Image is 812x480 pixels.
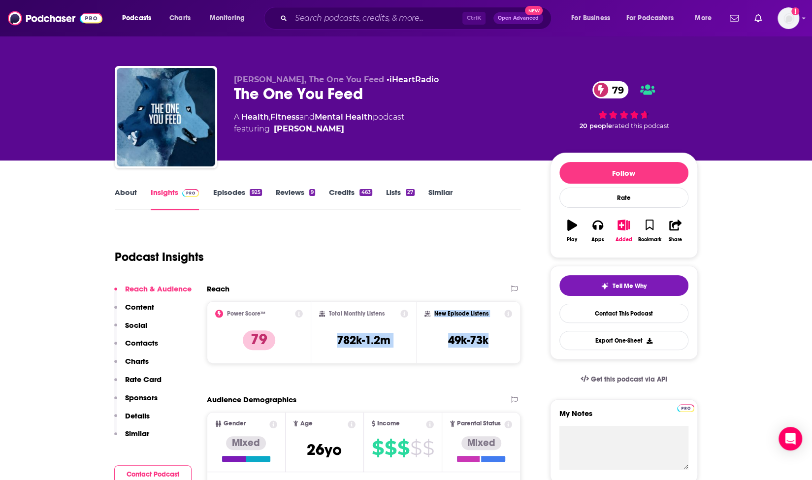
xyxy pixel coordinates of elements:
h2: Total Monthly Listens [329,310,385,317]
button: Export One-Sheet [559,331,688,350]
a: Credits463 [329,188,372,210]
button: Details [114,411,150,429]
p: Contacts [125,338,158,348]
button: Show profile menu [778,7,799,29]
img: Podchaser Pro [677,404,694,412]
button: Charts [114,356,149,375]
span: 79 [602,81,629,98]
span: For Podcasters [626,11,674,25]
svg: Add a profile image [791,7,799,15]
button: open menu [688,10,724,26]
h1: Podcast Insights [115,250,204,264]
img: User Profile [778,7,799,29]
span: Podcasts [122,11,151,25]
span: and [299,112,315,122]
a: Episodes925 [213,188,261,210]
a: Show notifications dropdown [726,10,743,27]
label: My Notes [559,409,688,426]
button: tell me why sparkleTell Me Why [559,275,688,296]
a: Charts [163,10,196,26]
a: Get this podcast via API [573,367,675,391]
img: tell me why sparkle [601,282,609,290]
span: $ [397,440,409,456]
button: Bookmark [637,213,662,249]
div: Open Intercom Messenger [779,427,802,450]
a: Eric Zimmer [274,123,344,135]
img: The One You Feed [117,68,215,166]
a: About [115,188,137,210]
button: open menu [620,10,688,26]
h3: 49k-73k [448,333,488,348]
span: rated this podcast [612,122,669,129]
h3: 782k-1.2m [337,333,390,348]
button: Content [114,302,154,320]
img: Podchaser Pro [182,189,199,197]
span: $ [410,440,422,456]
button: open menu [203,10,258,26]
div: Rate [559,188,688,208]
span: Monitoring [210,11,245,25]
button: open menu [115,10,164,26]
div: 27 [406,189,415,196]
button: Follow [559,162,688,184]
div: 925 [250,189,261,196]
p: Sponsors [125,393,158,402]
span: featuring [234,123,404,135]
div: Apps [591,237,604,243]
div: Search podcasts, credits, & more... [273,7,561,30]
p: Social [125,320,147,330]
input: Search podcasts, credits, & more... [291,10,462,26]
span: $ [422,440,434,456]
a: Mental Health [315,112,373,122]
p: 79 [243,330,275,350]
span: Charts [169,11,191,25]
span: Get this podcast via API [590,375,667,384]
button: Social [114,320,147,339]
a: Fitness [270,112,299,122]
a: Health [241,112,269,122]
div: Play [567,237,577,243]
span: Ctrl K [462,12,486,25]
h2: Audience Demographics [207,395,296,404]
button: Similar [114,429,149,447]
h2: New Episode Listens [434,310,488,317]
button: Open AdvancedNew [493,12,543,24]
button: Reach & Audience [114,284,192,302]
div: 79 20 peoplerated this podcast [550,75,698,136]
span: • [387,75,439,84]
button: Contacts [114,338,158,356]
a: Reviews9 [276,188,315,210]
button: Apps [585,213,611,249]
button: Rate Card [114,375,162,393]
p: Details [125,411,150,420]
span: $ [372,440,384,456]
span: More [695,11,712,25]
a: Pro website [677,403,694,412]
span: Open Advanced [498,16,539,21]
span: Age [300,420,312,427]
a: Similar [428,188,453,210]
div: Share [669,237,682,243]
a: Lists27 [386,188,415,210]
p: Content [125,302,154,312]
h2: Reach [207,284,229,293]
button: Share [662,213,688,249]
div: Bookmark [638,237,661,243]
div: A podcast [234,111,404,135]
span: 26 yo [307,440,342,459]
span: New [525,6,543,15]
div: Added [616,237,632,243]
span: Logged in as CaveHenricks [778,7,799,29]
button: Sponsors [114,393,158,411]
div: Mixed [226,436,266,450]
p: Rate Card [125,375,162,384]
span: [PERSON_NAME], The One You Feed [234,75,384,84]
div: Mixed [461,436,501,450]
img: Podchaser - Follow, Share and Rate Podcasts [8,9,102,28]
button: Play [559,213,585,249]
a: 79 [592,81,629,98]
span: , [269,112,270,122]
span: Tell Me Why [613,282,647,290]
